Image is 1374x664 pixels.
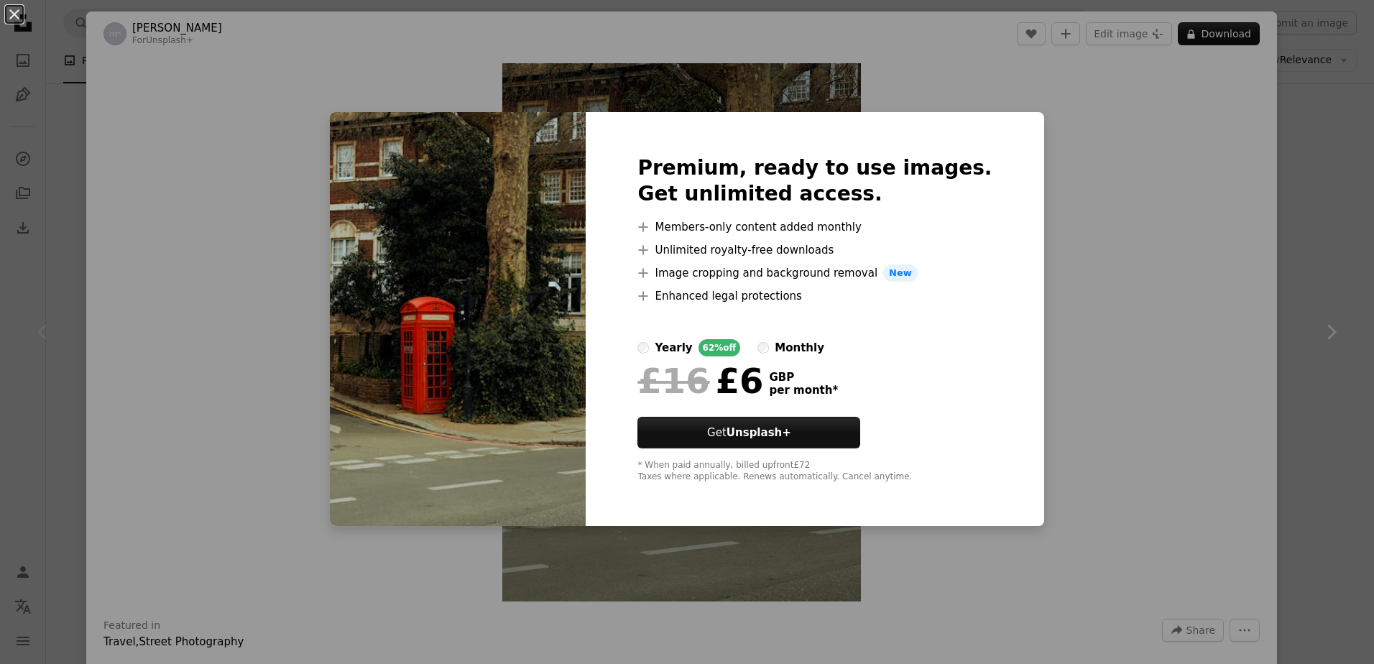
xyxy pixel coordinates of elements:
strong: Unsplash+ [727,426,791,439]
li: Image cropping and background removal [637,264,992,282]
div: £6 [637,362,763,400]
h2: Premium, ready to use images. Get unlimited access. [637,155,992,207]
img: premium_photo-1679470310712-82c0a39cd41d [330,112,586,526]
span: £16 [637,362,709,400]
input: yearly62%off [637,342,649,354]
div: yearly [655,339,692,356]
span: per month * [769,384,838,397]
span: GBP [769,371,838,384]
div: 62% off [698,339,741,356]
div: * When paid annually, billed upfront £72 Taxes where applicable. Renews automatically. Cancel any... [637,460,992,483]
li: Members-only content added monthly [637,218,992,236]
li: Enhanced legal protections [637,287,992,305]
span: New [883,264,918,282]
button: GetUnsplash+ [637,417,860,448]
input: monthly [757,342,769,354]
li: Unlimited royalty-free downloads [637,241,992,259]
div: monthly [775,339,824,356]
